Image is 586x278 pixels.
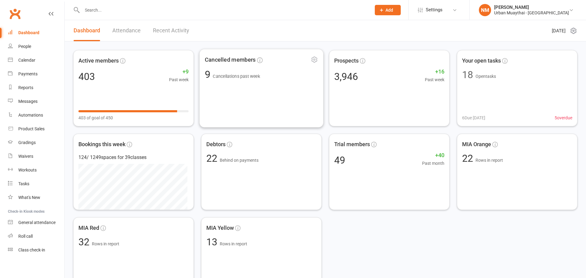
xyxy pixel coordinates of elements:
span: 32 [78,236,92,248]
span: Rows in report [92,241,119,246]
span: Rows in report [220,241,247,246]
a: Roll call [8,229,64,243]
a: Calendar [8,53,64,67]
input: Search... [80,6,367,14]
span: Prospects [334,56,359,65]
span: +9 [169,67,189,76]
a: Product Sales [8,122,64,136]
div: Waivers [18,154,33,159]
span: 13 [206,236,220,248]
a: People [8,40,64,53]
span: Settings [426,3,443,17]
span: Past month [422,160,444,167]
div: Dashboard [18,30,39,35]
a: Messages [8,95,64,108]
span: Cancelled members [205,55,256,64]
div: 403 [78,72,95,81]
div: Messages [18,99,38,104]
div: People [18,44,31,49]
div: Payments [18,71,38,76]
span: Rows in report [476,158,503,163]
a: Class kiosk mode [8,243,64,257]
span: Active members [78,56,119,65]
div: Reports [18,85,33,90]
div: 49 [334,155,345,165]
span: MIA Yellow [206,224,234,233]
a: Recent Activity [153,20,189,41]
div: 3,946 [334,72,358,81]
span: 6 Due [DATE] [462,114,485,121]
span: MIA Red [78,224,99,233]
a: Dashboard [8,26,64,40]
span: 22 [462,153,476,164]
span: [DATE] [552,27,566,34]
a: Clubworx [7,6,23,21]
div: 124 / 1249 spaces for 39 classes [78,153,189,161]
span: +16 [425,67,444,76]
div: Tasks [18,181,29,186]
span: Add [385,8,393,13]
div: Roll call [18,234,33,239]
span: Cancellations past week [213,74,260,79]
span: Debtors [206,140,226,149]
div: Workouts [18,168,37,172]
span: Behind on payments [220,158,259,163]
span: 5 overdue [555,114,572,121]
span: MIA Orange [462,140,491,149]
a: Waivers [8,150,64,163]
span: Your open tasks [462,56,501,65]
a: Tasks [8,177,64,191]
span: Past week [425,76,444,83]
span: +40 [422,151,444,160]
span: Past week [169,76,189,83]
div: General attendance [18,220,56,225]
div: What's New [18,195,40,200]
span: 22 [206,153,220,164]
button: Add [375,5,401,15]
a: Gradings [8,136,64,150]
div: [PERSON_NAME] [494,5,569,10]
a: Attendance [112,20,141,41]
div: Gradings [18,140,36,145]
a: What's New [8,191,64,204]
span: Bookings this week [78,140,125,149]
span: 403 of goal of 450 [78,114,113,121]
span: 9 [205,68,213,80]
div: NM [479,4,491,16]
a: Automations [8,108,64,122]
div: Automations [18,113,43,117]
div: Calendar [18,58,35,63]
a: Payments [8,67,64,81]
a: Dashboard [74,20,100,41]
a: General attendance kiosk mode [8,216,64,229]
a: Reports [8,81,64,95]
div: Urban Muaythai - [GEOGRAPHIC_DATA] [494,10,569,16]
div: 18 [462,70,473,80]
span: Open tasks [476,74,496,79]
div: Product Sales [18,126,45,131]
span: Trial members [334,140,370,149]
a: Workouts [8,163,64,177]
div: Class check-in [18,247,45,252]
